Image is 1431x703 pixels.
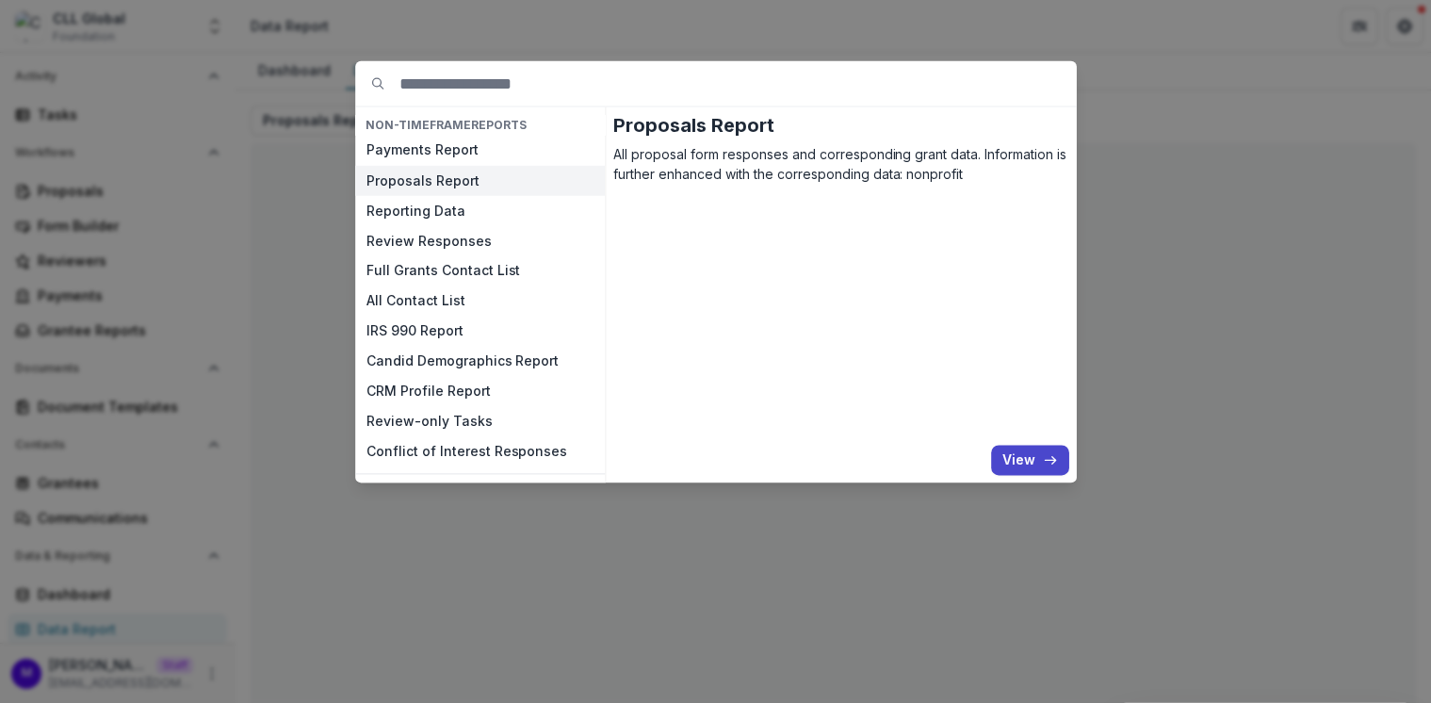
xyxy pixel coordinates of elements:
button: IRS 990 Report [355,316,605,346]
button: Review Responses [355,226,605,256]
button: CRM Profile Report [355,376,605,406]
button: View [991,445,1069,475]
button: Full Grants Contact List [355,255,605,286]
button: Proposals Report [355,166,605,196]
button: Candid Demographics Report [355,346,605,376]
button: Reporting Data [355,196,605,226]
button: All Contact List [355,286,605,316]
button: Conflict of Interest Responses [355,436,605,466]
h2: Proposals Report [613,115,1069,138]
h4: NON-TIMEFRAME Reports [355,115,605,136]
h4: TIMEFRAME Reports [355,482,605,503]
button: Review-only Tasks [355,406,605,436]
button: Payments Report [355,136,605,166]
p: All proposal form responses and corresponding grant data. Information is further enhanced with th... [613,144,1069,184]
